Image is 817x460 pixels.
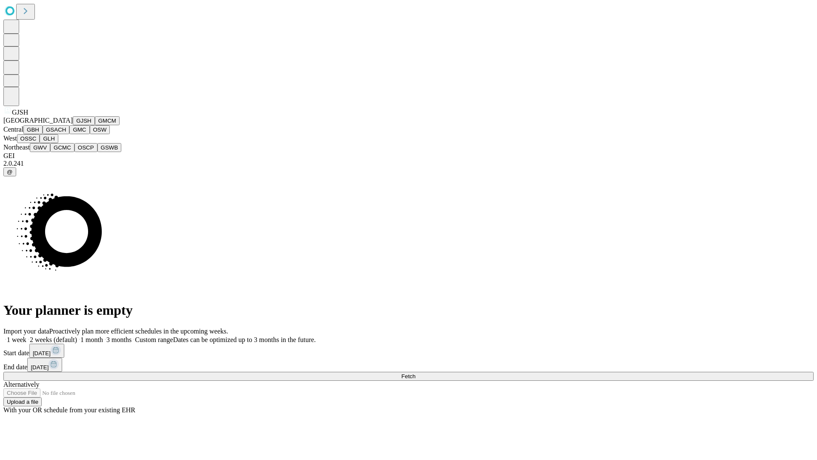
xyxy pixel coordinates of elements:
[3,117,73,124] span: [GEOGRAPHIC_DATA]
[40,134,58,143] button: GLH
[29,344,64,358] button: [DATE]
[173,336,316,343] span: Dates can be optimized up to 3 months in the future.
[7,336,26,343] span: 1 week
[90,125,110,134] button: OSW
[74,143,97,152] button: OSCP
[7,169,13,175] span: @
[17,134,40,143] button: OSSC
[401,373,415,379] span: Fetch
[3,160,814,167] div: 2.0.241
[3,358,814,372] div: End date
[27,358,62,372] button: [DATE]
[49,328,228,335] span: Proactively plan more efficient schedules in the upcoming weeks.
[73,116,95,125] button: GJSH
[69,125,89,134] button: GMC
[3,302,814,318] h1: Your planner is empty
[3,406,135,414] span: With your OR schedule from your existing EHR
[3,152,814,160] div: GEI
[3,372,814,381] button: Fetch
[3,344,814,358] div: Start date
[12,109,28,116] span: GJSH
[3,397,42,406] button: Upload a file
[31,364,49,371] span: [DATE]
[30,143,50,152] button: GWV
[106,336,131,343] span: 3 months
[3,328,49,335] span: Import your data
[95,116,120,125] button: GMCM
[3,135,17,142] span: West
[97,143,122,152] button: GSWB
[30,336,77,343] span: 2 weeks (default)
[3,144,30,151] span: Northeast
[3,126,23,133] span: Central
[135,336,173,343] span: Custom range
[33,350,51,356] span: [DATE]
[23,125,43,134] button: GBH
[3,381,39,388] span: Alternatively
[43,125,69,134] button: GSACH
[3,167,16,176] button: @
[50,143,74,152] button: GCMC
[80,336,103,343] span: 1 month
